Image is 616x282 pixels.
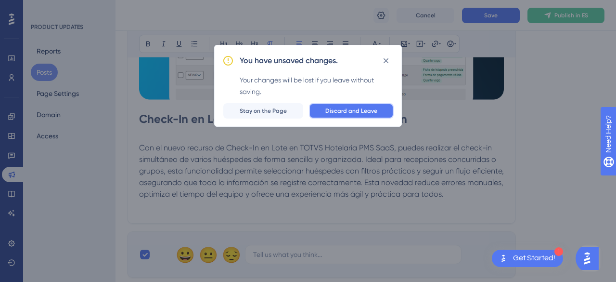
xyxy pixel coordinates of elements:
[325,107,377,115] span: Discard and Leave
[576,244,604,273] iframe: UserGuiding AI Assistant Launcher
[498,253,509,264] img: launcher-image-alternative-text
[240,55,338,67] h2: You have unsaved changes.
[240,107,287,115] span: Stay on the Page
[513,253,555,264] div: Get Started!
[240,74,394,97] div: Your changes will be lost if you leave without saving.
[492,250,563,267] div: Open Get Started! checklist, remaining modules: 1
[554,247,563,256] div: 1
[23,2,60,14] span: Need Help?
